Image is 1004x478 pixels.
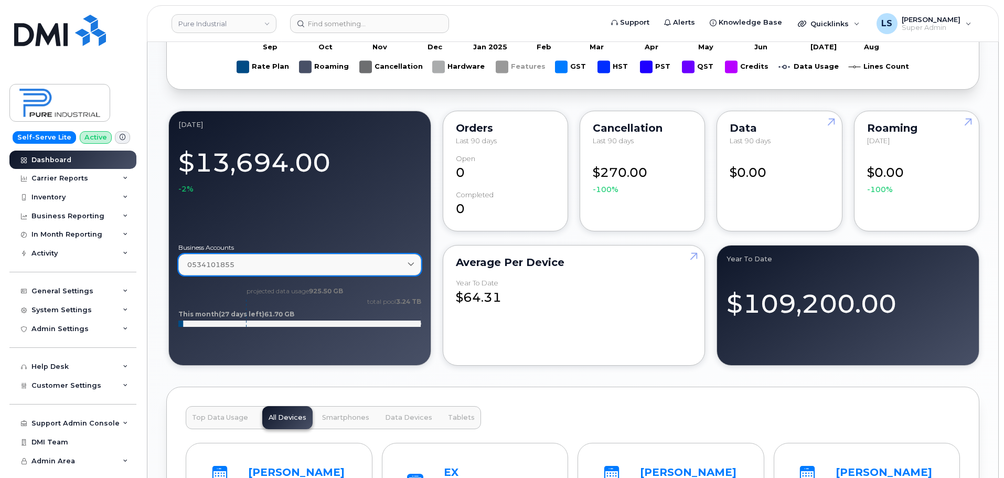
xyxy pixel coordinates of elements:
[442,406,481,429] button: Tablets
[456,191,494,199] div: completed
[702,12,789,33] a: Knowledge Base
[537,43,551,51] tspan: Feb
[178,142,421,194] div: $13,694.00
[556,57,588,77] g: GST
[219,310,264,318] tspan: (27 days left)
[178,254,421,275] a: 0534101855
[730,155,829,182] div: $0.00
[247,287,343,295] text: projected data usage
[309,287,343,295] tspan: 925.50 GB
[367,298,421,305] text: total pool
[456,279,498,287] div: Year to Date
[237,57,289,77] g: Rate Plan
[620,17,649,28] span: Support
[264,310,294,318] tspan: 61.70 GB
[604,12,657,33] a: Support
[698,43,713,51] tspan: May
[192,413,248,422] span: Top Data Usage
[727,255,969,263] div: Year to Date
[178,121,421,129] div: August 2025
[791,13,867,34] div: Quicklinks
[754,43,767,51] tspan: Jun
[379,406,439,429] button: Data Devices
[730,124,829,132] div: Data
[187,260,234,270] span: 0534101855
[867,136,890,145] span: [DATE]
[372,43,387,51] tspan: Nov
[867,124,966,132] div: Roaming
[657,12,702,33] a: Alerts
[178,310,219,318] tspan: This month
[456,136,497,145] span: Last 90 days
[779,57,839,77] g: Data Usage
[673,17,695,28] span: Alerts
[869,13,979,34] div: Luke Shomaker
[640,57,672,77] g: PST
[172,14,276,33] a: Pure Industrial
[300,57,349,77] g: Roaming
[810,43,837,51] tspan: [DATE]
[867,155,966,195] div: $0.00
[682,57,715,77] g: QST
[456,155,555,182] div: 0
[473,43,507,51] tspan: Jan 2025
[448,413,475,422] span: Tablets
[902,24,960,32] span: Super Admin
[496,57,546,77] g: Features
[849,57,909,77] g: Lines Count
[867,184,893,195] span: -100%
[385,413,432,422] span: Data Devices
[863,43,879,51] tspan: Aug
[598,57,630,77] g: HST
[730,136,771,145] span: Last 90 days
[322,413,369,422] span: Smartphones
[186,406,254,429] button: Top Data Usage
[318,43,333,51] tspan: Oct
[593,155,692,195] div: $270.00
[902,15,960,24] span: [PERSON_NAME]
[881,17,892,30] span: LS
[456,155,475,163] div: Open
[396,298,421,305] tspan: 3.24 TB
[456,124,555,132] div: Orders
[178,184,194,194] span: -2%
[590,43,604,51] tspan: Mar
[725,57,768,77] g: Credits
[593,124,692,132] div: Cancellation
[316,406,376,429] button: Smartphones
[456,279,692,306] div: $64.31
[178,245,421,251] label: Business Accounts
[593,184,618,195] span: -100%
[644,43,658,51] tspan: Apr
[810,19,849,28] span: Quicklinks
[433,57,486,77] g: Hardware
[727,276,969,322] div: $109,200.00
[263,43,277,51] tspan: Sep
[290,14,449,33] input: Find something...
[428,43,443,51] tspan: Dec
[237,57,909,77] g: Legend
[360,57,423,77] g: Cancellation
[719,17,782,28] span: Knowledge Base
[456,258,692,267] div: Average per Device
[593,136,634,145] span: Last 90 days
[456,191,555,218] div: 0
